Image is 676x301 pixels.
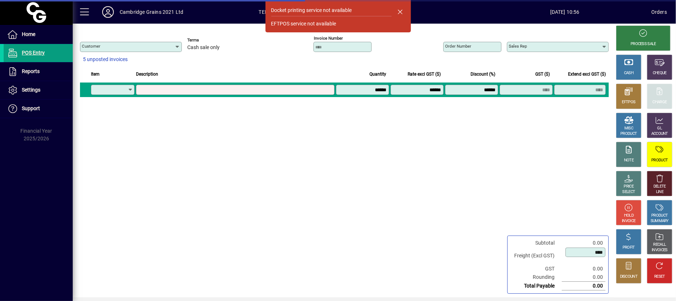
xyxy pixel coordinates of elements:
[622,100,636,105] div: EFTPOS
[653,100,667,105] div: CHARGE
[651,158,668,163] div: PRODUCT
[82,44,100,49] mat-label: Customer
[4,63,73,81] a: Reports
[479,6,651,18] span: [DATE] 10:56
[136,70,158,78] span: Description
[631,41,656,47] div: PROCESS SALE
[22,105,40,111] span: Support
[653,184,666,189] div: DELETE
[653,71,667,76] div: CHEQUE
[620,131,637,137] div: PRODUCT
[535,70,550,78] span: GST ($)
[509,44,527,49] mat-label: Sales rep
[511,265,562,273] td: GST
[369,70,386,78] span: Quantity
[83,56,128,63] span: 5 unposted invoices
[4,25,73,44] a: Home
[22,87,40,93] span: Settings
[91,70,100,78] span: Item
[562,282,605,290] td: 0.00
[622,218,635,224] div: INVOICE
[624,213,633,218] div: HOLD
[511,273,562,282] td: Rounding
[22,68,40,74] span: Reports
[511,247,562,265] td: Freight (Excl GST)
[651,131,668,137] div: ACCOUNT
[656,189,663,195] div: LINE
[408,70,441,78] span: Rate excl GST ($)
[623,189,635,195] div: SELECT
[4,81,73,99] a: Settings
[259,6,287,18] span: TERMINAL2
[657,126,662,131] div: GL
[562,239,605,247] td: 0.00
[620,274,637,280] div: DISCOUNT
[22,31,35,37] span: Home
[651,213,668,218] div: PRODUCT
[624,184,634,189] div: PRICE
[4,100,73,118] a: Support
[653,242,666,248] div: RECALL
[624,71,633,76] div: CASH
[623,245,635,250] div: PROFIT
[471,70,495,78] span: Discount (%)
[624,126,633,131] div: MISC
[120,6,183,18] div: Cambridge Grains 2021 Ltd
[562,273,605,282] td: 0.00
[562,265,605,273] td: 0.00
[654,274,665,280] div: RESET
[624,158,633,163] div: NOTE
[651,6,667,18] div: Orders
[22,50,45,56] span: POS Entry
[271,20,336,28] div: EFTPOS service not available
[187,38,231,43] span: Terms
[314,36,343,41] mat-label: Invoice number
[445,44,471,49] mat-label: Order number
[651,218,669,224] div: SUMMARY
[96,5,120,19] button: Profile
[652,248,667,253] div: INVOICES
[511,282,562,290] td: Total Payable
[187,45,220,51] span: Cash sale only
[80,53,131,66] button: 5 unposted invoices
[568,70,606,78] span: Extend excl GST ($)
[511,239,562,247] td: Subtotal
